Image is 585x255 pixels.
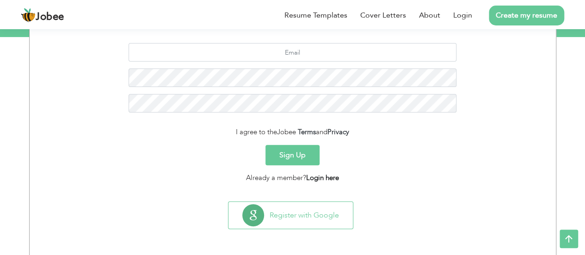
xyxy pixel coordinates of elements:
input: Email [129,43,456,62]
a: Cover Letters [360,10,406,21]
a: Login here [306,173,339,182]
button: Register with Google [228,202,353,229]
a: Terms [298,127,316,137]
button: Sign Up [265,145,320,165]
span: Jobee [277,127,296,137]
a: Login [453,10,472,21]
img: jobee.io [21,8,36,23]
div: I agree to the and [37,127,549,137]
a: Resume Templates [284,10,347,21]
div: Already a member? [37,173,549,183]
a: About [419,10,440,21]
a: Jobee [21,8,64,23]
a: Create my resume [489,6,564,25]
a: Privacy [327,127,349,137]
span: Jobee [36,12,64,22]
